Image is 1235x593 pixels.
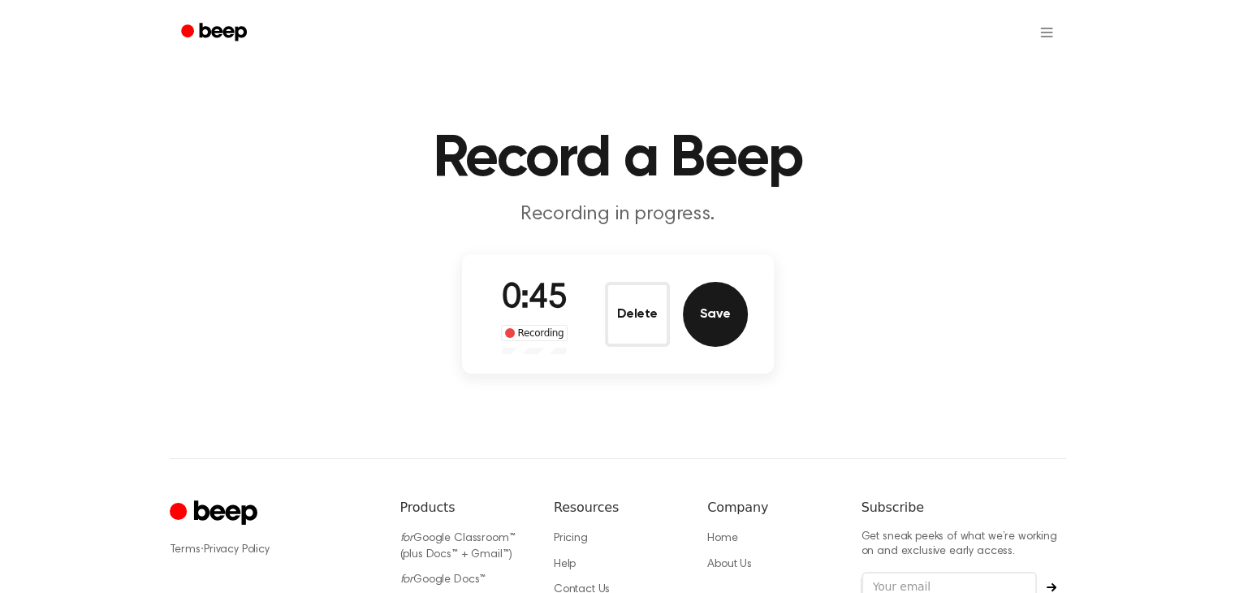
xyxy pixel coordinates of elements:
[400,498,528,517] h6: Products
[170,544,201,556] a: Terms
[707,498,835,517] h6: Company
[204,544,270,556] a: Privacy Policy
[202,130,1034,188] h1: Record a Beep
[861,498,1066,517] h6: Subscribe
[1037,582,1066,592] button: Subscribe
[707,559,752,570] a: About Us
[400,533,516,561] a: forGoogle Classroom™ (plus Docs™ + Gmail™)
[170,542,374,558] div: ·
[554,533,588,544] a: Pricing
[554,559,576,570] a: Help
[683,282,748,347] button: Save Audio Record
[306,201,930,228] p: Recording in progress.
[502,282,567,316] span: 0:45
[707,533,737,544] a: Home
[501,325,568,341] div: Recording
[861,530,1066,559] p: Get sneak peeks of what we’re working on and exclusive early access.
[605,282,670,347] button: Delete Audio Record
[400,533,414,544] i: for
[554,498,681,517] h6: Resources
[1027,13,1066,52] button: Open menu
[400,574,486,586] a: forGoogle Docs™
[170,17,261,49] a: Beep
[170,498,261,530] a: Cruip
[400,574,414,586] i: for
